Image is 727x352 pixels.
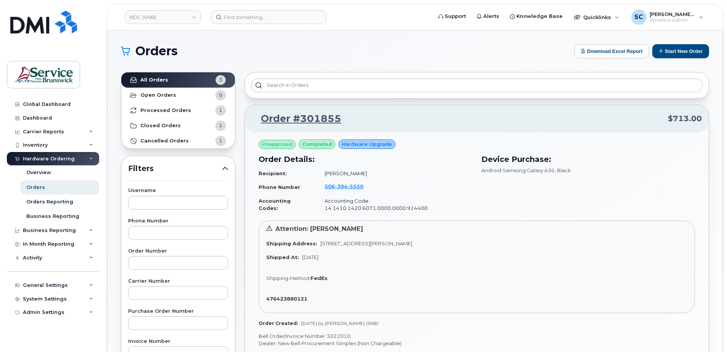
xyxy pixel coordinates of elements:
strong: Shipping Address: [266,240,317,246]
span: Attention: [PERSON_NAME] [275,225,363,232]
input: Search in orders [251,78,703,92]
h3: Device Purchase: [481,154,695,165]
p: Dealer: New Bell Procurement Simplex (Non Chargeable) [259,340,695,347]
label: Purchase Order Number [128,309,228,314]
strong: Cancelled Orders [140,138,189,144]
strong: FedEx [310,275,328,281]
span: completed [302,141,332,148]
button: Start New Order [652,44,709,58]
span: Orders [135,45,178,57]
label: Phone Number [128,219,228,224]
span: Android Samsung Galaxy A36 [481,167,555,173]
strong: Open Orders [140,92,176,98]
span: 394 [335,183,347,189]
span: 3 [219,76,222,83]
label: Invoice Number [128,339,228,344]
span: 5550 [347,183,363,189]
span: 1 [219,122,222,129]
span: [DATE] [302,254,318,260]
a: 476423880121 [266,296,310,302]
td: Accounting Code: 14.1410.1420.6071.0000.0000.914400 [318,194,472,214]
span: [DATE] by [PERSON_NAME] (SNB) [301,320,378,326]
span: [STREET_ADDRESS][PERSON_NAME] [320,240,412,246]
span: 0 [219,91,222,99]
span: 1 [219,107,222,114]
a: 5063945550 [325,183,373,189]
span: $713.00 [668,113,702,124]
span: Hardware Upgrade [342,141,392,148]
strong: Order Created: [259,320,298,326]
strong: Recipient: [259,170,287,176]
span: 1 [219,137,222,144]
strong: Phone Number [259,184,300,190]
span: Filters [128,163,222,174]
span: Preapproved [262,141,292,148]
button: Download Excel Report [574,44,649,58]
a: All Orders3 [121,72,235,88]
span: 506 [325,183,363,189]
a: Cancelled Orders1 [121,133,235,149]
td: [PERSON_NAME] [318,167,472,180]
a: Order #301855 [252,112,341,126]
p: Bell Order/Invoice Number 3022010 [259,333,695,340]
strong: All Orders [140,77,168,83]
a: Closed Orders1 [121,118,235,133]
strong: 476423880121 [266,296,307,302]
label: Carrier Number [128,279,228,284]
h3: Order Details: [259,154,472,165]
a: Open Orders0 [121,88,235,103]
span: Shipping Method: [266,275,310,281]
a: Processed Orders1 [121,103,235,118]
label: Username [128,188,228,193]
strong: Processed Orders [140,107,191,114]
span: , Black [555,167,571,173]
strong: Shipped At: [266,254,299,260]
strong: Accounting Codes: [259,198,291,211]
strong: Closed Orders [140,123,181,129]
label: Order Number [128,249,228,254]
